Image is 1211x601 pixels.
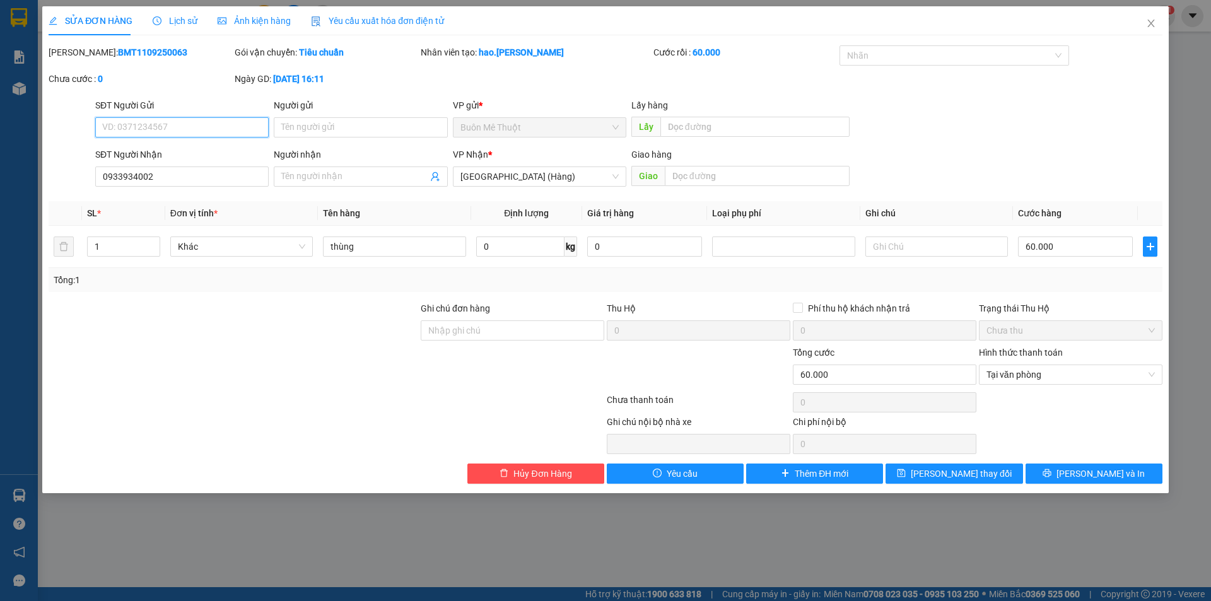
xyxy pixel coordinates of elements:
button: Close [1133,6,1169,42]
span: VP Nhận [453,149,488,160]
span: Buôn Mê Thuột [460,118,619,137]
span: Tại văn phòng [986,365,1155,384]
th: Loại phụ phí [707,201,860,226]
div: Tổng: 1 [54,273,467,287]
span: Định lượng [504,208,549,218]
div: Trạng thái Thu Hộ [979,301,1162,315]
b: BMT1109250063 [118,47,187,57]
th: Ghi chú [860,201,1013,226]
span: Thu Hộ [607,303,636,313]
span: Thêm ĐH mới [795,467,848,481]
b: 60.000 [693,47,720,57]
div: Ngày GD: [235,72,418,86]
b: [DATE] 16:11 [273,74,324,84]
div: Người gửi [274,98,447,112]
span: Chưa thu [986,321,1155,340]
span: Giá trị hàng [587,208,634,218]
div: Chưa cước : [49,72,232,86]
span: Cước hàng [1018,208,1062,218]
span: plus [781,469,790,479]
label: Ghi chú đơn hàng [421,303,490,313]
b: Tiêu chuẩn [299,47,344,57]
span: edit [49,16,57,25]
span: SỬA ĐƠN HÀNG [49,16,132,26]
input: VD: Bàn, Ghế [323,236,465,257]
button: delete [54,236,74,257]
span: Lấy [631,117,660,137]
span: Lấy hàng [631,100,668,110]
span: SL [87,208,97,218]
input: Dọc đường [660,117,850,137]
span: kg [565,236,577,257]
span: Yêu cầu [667,467,698,481]
span: close [1146,18,1156,28]
div: Chi phí nội bộ [793,415,976,434]
div: VP gửi [453,98,626,112]
b: hao.[PERSON_NAME] [479,47,564,57]
div: Cước rồi : [653,45,837,59]
span: Lịch sử [153,16,197,26]
span: picture [218,16,226,25]
span: plus [1144,242,1156,252]
button: plus [1143,236,1157,257]
div: Ghi chú nội bộ nhà xe [607,415,790,434]
span: save [897,469,906,479]
b: 0 [98,74,103,84]
div: Gói vận chuyển: [235,45,418,59]
button: exclamation-circleYêu cầu [607,464,744,484]
span: delete [500,469,508,479]
span: user-add [430,172,440,182]
input: Ghi chú đơn hàng [421,320,604,341]
div: SĐT Người Nhận [95,148,269,161]
span: printer [1043,469,1051,479]
button: deleteHủy Đơn Hàng [467,464,604,484]
span: clock-circle [153,16,161,25]
span: Đà Nẵng (Hàng) [460,167,619,186]
span: [PERSON_NAME] thay đổi [911,467,1012,481]
span: Giao [631,166,665,186]
span: Tổng cước [793,347,834,358]
span: Khác [178,237,305,256]
button: plusThêm ĐH mới [746,464,883,484]
span: Giao hàng [631,149,672,160]
span: [PERSON_NAME] và In [1056,467,1145,481]
div: Người nhận [274,148,447,161]
button: save[PERSON_NAME] thay đổi [886,464,1022,484]
div: Nhân viên tạo: [421,45,651,59]
span: Đơn vị tính [170,208,218,218]
div: SĐT Người Gửi [95,98,269,112]
span: Phí thu hộ khách nhận trả [803,301,915,315]
span: exclamation-circle [653,469,662,479]
span: Ảnh kiện hàng [218,16,291,26]
span: Hủy Đơn Hàng [513,467,571,481]
button: printer[PERSON_NAME] và In [1026,464,1162,484]
input: Ghi Chú [865,236,1008,257]
label: Hình thức thanh toán [979,347,1063,358]
img: icon [311,16,321,26]
span: Yêu cầu xuất hóa đơn điện tử [311,16,444,26]
div: [PERSON_NAME]: [49,45,232,59]
div: Chưa thanh toán [605,393,792,415]
input: Dọc đường [665,166,850,186]
span: Tên hàng [323,208,360,218]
